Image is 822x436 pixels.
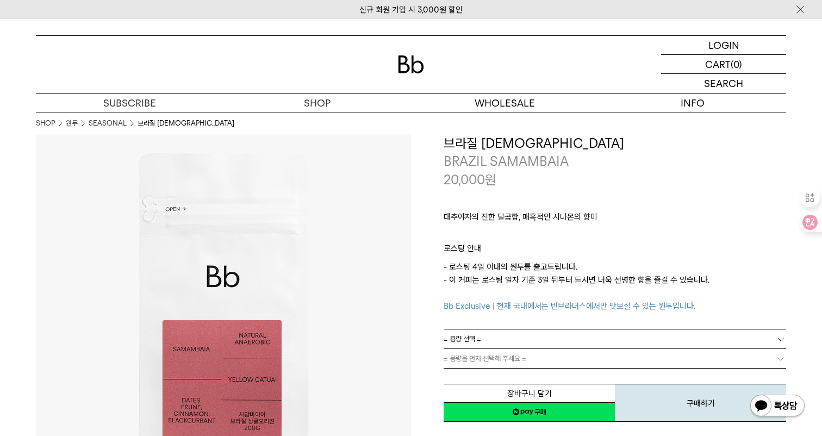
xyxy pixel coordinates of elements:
img: 로고 [398,55,424,73]
a: 새창 [444,402,615,422]
a: 신규 회원 가입 시 3,000원 할인 [359,5,463,15]
span: = 용량을 먼저 선택해 주세요 = [444,349,526,368]
span: = 용량 선택 = [444,329,481,348]
img: 카카오톡 채널 1:1 채팅 버튼 [749,394,806,420]
li: 브라질 [DEMOGRAPHIC_DATA] [138,118,234,129]
p: - 로스팅 4일 이내의 원두를 출고드립니다. - 이 커피는 로스팅 일자 기준 3일 뒤부터 드시면 더욱 선명한 향을 즐길 수 있습니다. [444,260,786,313]
a: SUBSCRIBE [36,94,223,113]
p: 로스팅 안내 [444,242,786,260]
a: 원두 [66,118,78,129]
p: CART [705,55,731,73]
button: 장바구니 담기 [444,384,615,403]
span: Bb Exclusive | 현재 국내에서는 빈브라더스에서만 맛보실 수 있는 원두입니다. [444,301,695,311]
p: 20,000 [444,171,496,189]
a: SHOP [36,118,55,129]
span: 원 [485,172,496,188]
p: 대추야자의 진한 달콤함, 매혹적인 시나몬의 향미 [444,210,786,229]
a: LOGIN [661,36,786,55]
p: SEARCH [704,74,743,93]
a: SEASONAL [89,118,127,129]
p: INFO [599,94,786,113]
p: WHOLESALE [411,94,599,113]
p: BRAZIL SAMAMBAIA [444,152,786,171]
button: 구매하기 [615,384,786,422]
p: ㅤ [444,229,786,242]
h3: 브라질 [DEMOGRAPHIC_DATA] [444,134,786,153]
a: SHOP [223,94,411,113]
p: LOGIN [708,36,739,54]
p: (0) [731,55,742,73]
a: CART (0) [661,55,786,74]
